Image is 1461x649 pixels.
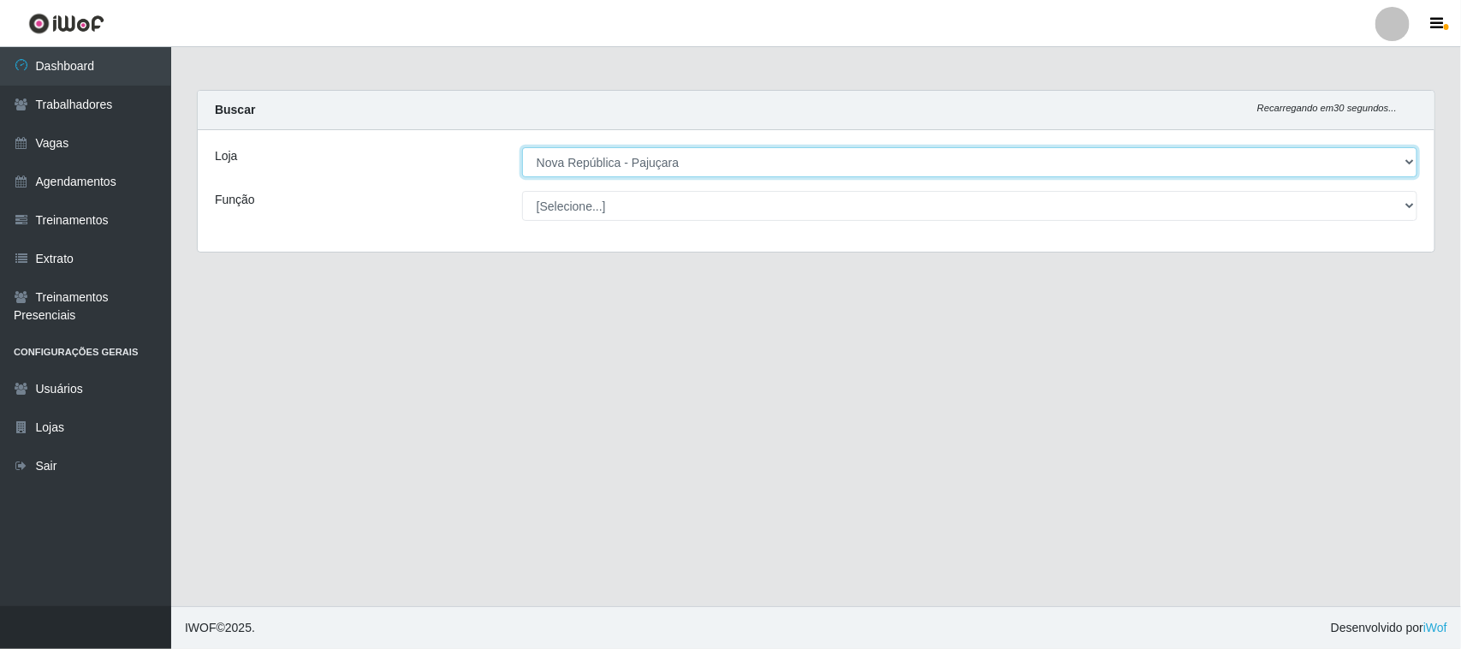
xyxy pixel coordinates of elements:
[185,619,255,637] span: © 2025 .
[1423,621,1447,634] a: iWof
[1331,619,1447,637] span: Desenvolvido por
[185,621,217,634] span: IWOF
[1257,103,1397,113] i: Recarregando em 30 segundos...
[215,147,237,165] label: Loja
[215,191,255,209] label: Função
[28,13,104,34] img: CoreUI Logo
[215,103,255,116] strong: Buscar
